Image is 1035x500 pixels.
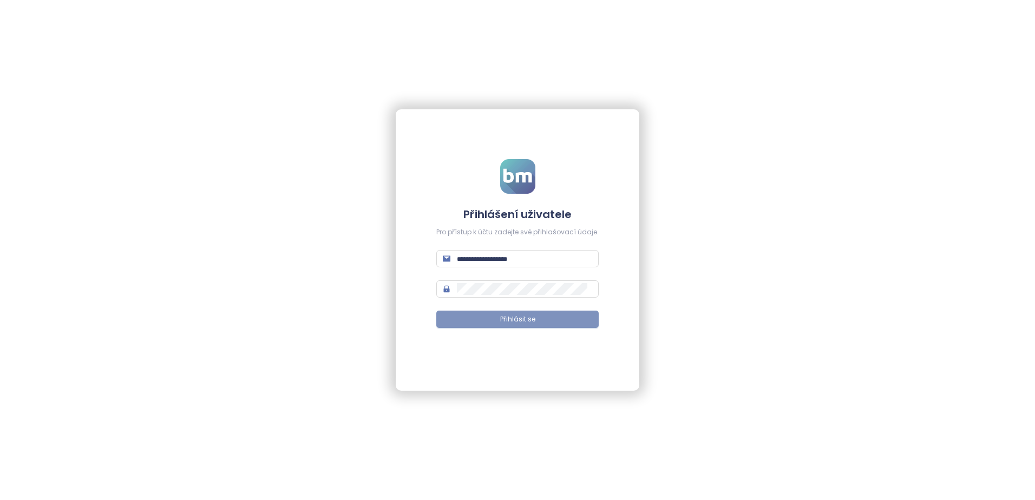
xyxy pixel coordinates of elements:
button: Přihlásit se [436,311,599,328]
span: Přihlásit se [500,314,535,325]
span: lock [443,285,450,293]
div: Pro přístup k účtu zadejte své přihlašovací údaje. [436,227,599,238]
h4: Přihlášení uživatele [436,207,599,222]
img: logo [500,159,535,194]
span: mail [443,255,450,262]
